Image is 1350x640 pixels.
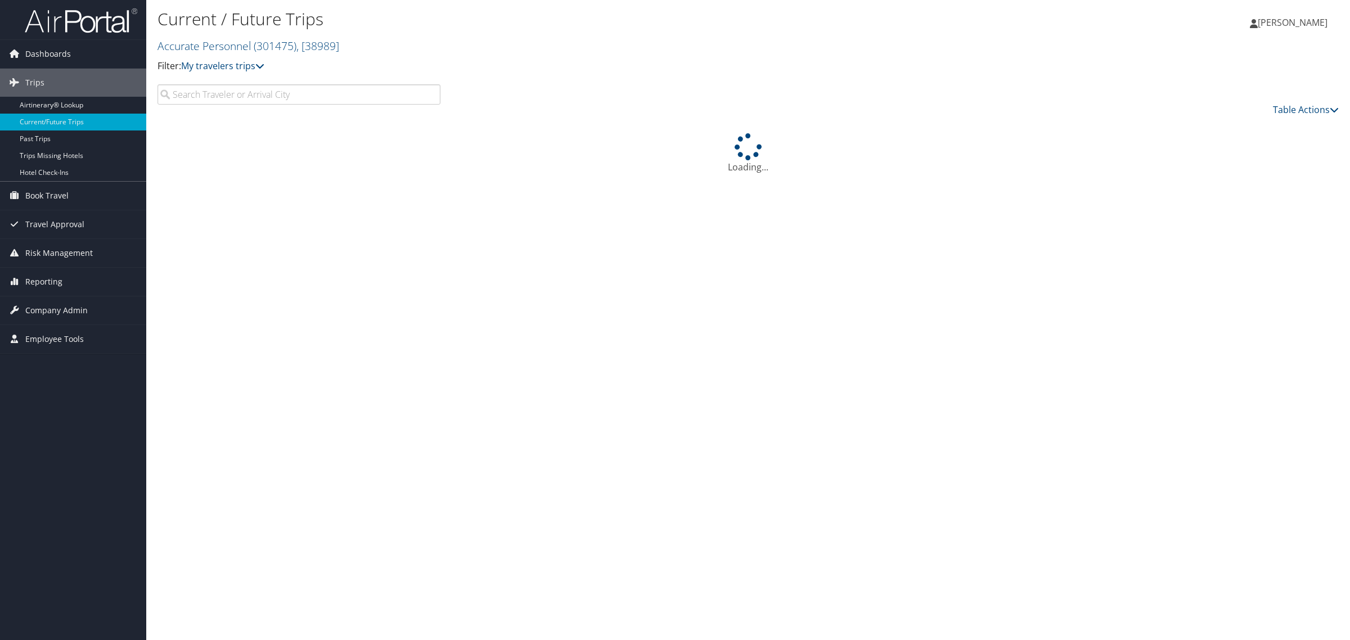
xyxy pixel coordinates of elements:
span: Book Travel [25,182,69,210]
a: Accurate Personnel [157,38,339,53]
span: Reporting [25,268,62,296]
span: Employee Tools [25,325,84,353]
span: Company Admin [25,296,88,324]
p: Filter: [157,59,945,74]
span: Trips [25,69,44,97]
span: Travel Approval [25,210,84,238]
a: [PERSON_NAME] [1250,6,1339,39]
div: Loading... [157,133,1339,174]
span: , [ 38989 ] [296,38,339,53]
input: Search Traveler or Arrival City [157,84,440,105]
a: Table Actions [1273,103,1339,116]
span: ( 301475 ) [254,38,296,53]
h1: Current / Future Trips [157,7,945,31]
img: airportal-logo.png [25,7,137,34]
span: Dashboards [25,40,71,68]
span: [PERSON_NAME] [1258,16,1327,29]
span: Risk Management [25,239,93,267]
a: My travelers trips [181,60,264,72]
